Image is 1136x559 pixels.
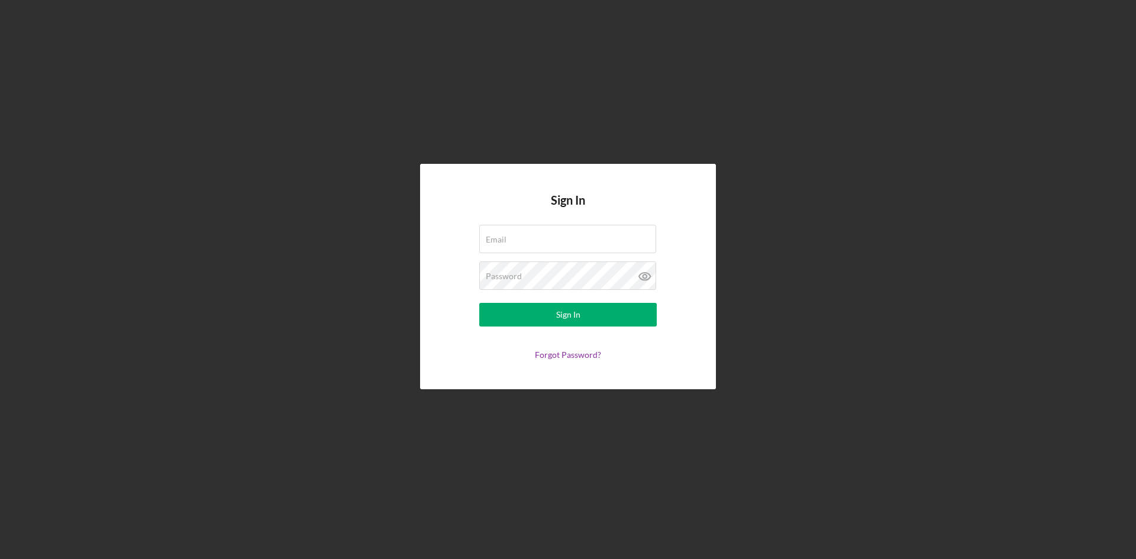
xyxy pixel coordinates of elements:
[535,350,601,360] a: Forgot Password?
[479,303,657,327] button: Sign In
[551,193,585,225] h4: Sign In
[486,235,506,244] label: Email
[486,272,522,281] label: Password
[556,303,580,327] div: Sign In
